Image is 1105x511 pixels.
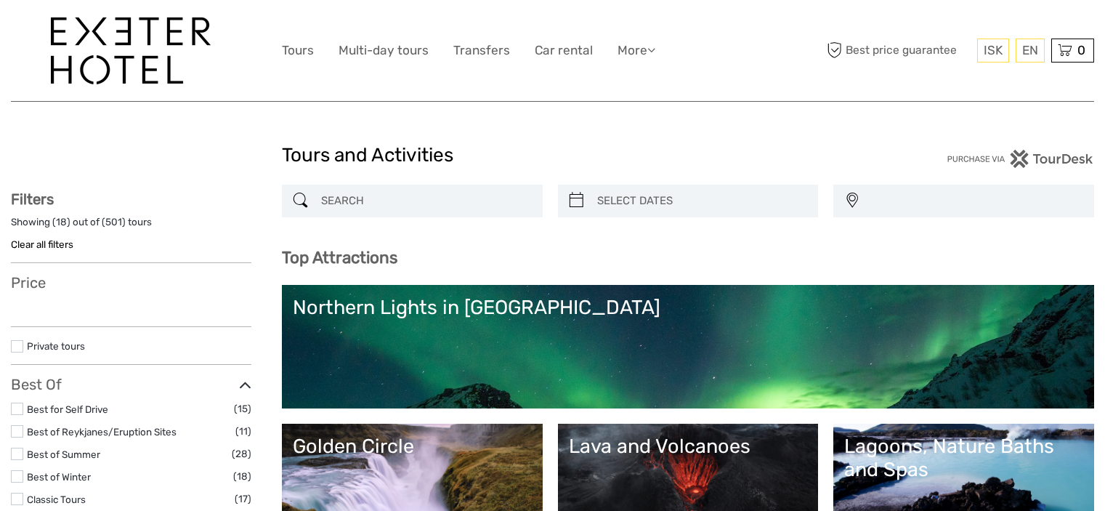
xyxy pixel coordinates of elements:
div: Golden Circle [293,435,532,458]
a: Classic Tours [27,494,86,505]
label: 501 [105,215,122,229]
a: Private tours [27,340,85,352]
a: More [618,40,655,61]
div: Lava and Volcanoes [569,435,808,458]
a: Best for Self Drive [27,403,108,415]
span: (11) [235,423,251,440]
b: Top Attractions [282,248,397,267]
h3: Price [11,274,251,291]
a: Multi-day tours [339,40,429,61]
input: SELECT DATES [591,188,811,214]
img: 1336-96d47ae6-54fc-4907-bf00-0fbf285a6419_logo_big.jpg [51,17,211,84]
span: (17) [235,491,251,507]
div: Showing ( ) out of ( ) tours [11,215,251,238]
a: Transfers [453,40,510,61]
span: (18) [233,468,251,485]
h3: Best Of [11,376,251,393]
a: Clear all filters [11,238,73,250]
div: EN [1016,39,1045,63]
a: Best of Reykjanes/Eruption Sites [27,426,177,438]
span: 0 [1075,43,1088,57]
a: Car rental [535,40,593,61]
img: PurchaseViaTourDesk.png [947,150,1094,168]
a: Northern Lights in [GEOGRAPHIC_DATA] [293,296,1083,398]
strong: Filters [11,190,54,208]
a: Best of Winter [27,471,91,483]
span: Best price guarantee [823,39,974,63]
label: 18 [56,215,67,229]
a: Tours [282,40,314,61]
div: Northern Lights in [GEOGRAPHIC_DATA] [293,296,1083,319]
span: ISK [984,43,1003,57]
a: Best of Summer [27,448,100,460]
span: (28) [232,446,251,462]
input: SEARCH [315,188,535,214]
h1: Tours and Activities [282,144,824,167]
span: (15) [234,401,251,417]
div: Lagoons, Nature Baths and Spas [844,435,1083,482]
